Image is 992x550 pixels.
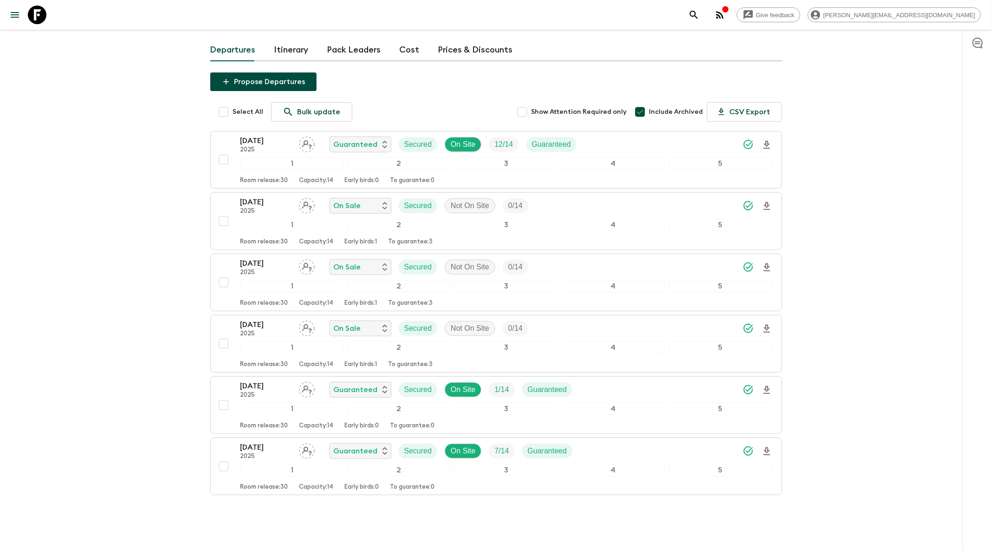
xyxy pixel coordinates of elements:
[240,238,288,246] p: Room release: 30
[528,384,567,395] p: Guaranteed
[445,321,495,336] div: Not On Site
[508,200,523,211] p: 0 / 14
[761,323,772,334] svg: Download Onboarding
[649,107,703,117] span: Include Archived
[562,280,665,292] div: 4
[390,484,435,491] p: To guarantee: 0
[761,262,772,273] svg: Download Onboarding
[503,260,528,275] div: Trip Fill
[669,464,772,476] div: 5
[299,238,334,246] p: Capacity: 14
[347,280,451,292] div: 2
[454,280,558,292] div: 3
[389,300,433,307] p: To guarantee: 3
[669,341,772,354] div: 5
[532,139,571,150] p: Guaranteed
[454,464,558,476] div: 3
[240,403,344,415] div: 1
[274,39,309,61] a: Itinerary
[399,260,438,275] div: Secured
[240,157,344,170] div: 1
[445,444,481,458] div: On Site
[210,192,782,250] button: [DATE]2025Assign pack leaderOn SaleSecuredNot On SiteTrip Fill12345Room release:30Capacity:14Earl...
[743,200,754,211] svg: Synced Successfully
[240,208,292,215] p: 2025
[818,12,980,19] span: [PERSON_NAME][EMAIL_ADDRESS][DOMAIN_NAME]
[451,445,475,457] p: On Site
[299,422,334,430] p: Capacity: 14
[399,444,438,458] div: Secured
[240,146,292,154] p: 2025
[298,106,341,118] p: Bulk update
[404,384,432,395] p: Secured
[210,254,782,311] button: [DATE]2025Assign pack leaderOn SaleSecuredNot On SiteTrip Fill12345Room release:30Capacity:14Earl...
[334,323,361,334] p: On Sale
[390,177,435,184] p: To guarantee: 0
[669,403,772,415] div: 5
[240,135,292,146] p: [DATE]
[508,323,523,334] p: 0 / 14
[347,219,451,231] div: 2
[743,139,754,150] svg: Synced Successfully
[240,269,292,276] p: 2025
[808,7,981,22] div: [PERSON_NAME][EMAIL_ADDRESS][DOMAIN_NAME]
[240,196,292,208] p: [DATE]
[240,380,292,392] p: [DATE]
[737,7,800,22] a: Give feedback
[233,107,264,117] span: Select All
[489,137,519,152] div: Trip Fill
[451,200,489,211] p: Not On Site
[438,39,513,61] a: Prices & Discounts
[454,157,558,170] div: 3
[327,39,381,61] a: Pack Leaders
[6,6,24,24] button: menu
[299,139,315,147] span: Assign pack leader
[334,200,361,211] p: On Sale
[390,422,435,430] p: To guarantee: 0
[240,258,292,269] p: [DATE]
[345,238,377,246] p: Early birds: 1
[751,12,800,19] span: Give feedback
[494,384,509,395] p: 1 / 14
[669,219,772,231] div: 5
[503,198,528,213] div: Trip Fill
[404,323,432,334] p: Secured
[345,361,377,368] p: Early birds: 1
[445,260,495,275] div: Not On Site
[404,200,432,211] p: Secured
[299,323,315,331] span: Assign pack leader
[400,39,420,61] a: Cost
[334,139,378,150] p: Guaranteed
[210,131,782,189] button: [DATE]2025Assign pack leaderGuaranteedSecuredOn SiteTrip FillGuaranteed12345Room release:30Capaci...
[445,137,481,152] div: On Site
[528,445,567,457] p: Guaranteed
[399,382,438,397] div: Secured
[454,341,558,354] div: 3
[334,384,378,395] p: Guaranteed
[743,384,754,395] svg: Synced Successfully
[454,403,558,415] div: 3
[299,361,334,368] p: Capacity: 14
[503,321,528,336] div: Trip Fill
[240,484,288,491] p: Room release: 30
[299,201,315,208] span: Assign pack leader
[454,219,558,231] div: 3
[240,300,288,307] p: Room release: 30
[508,262,523,273] p: 0 / 14
[743,323,754,334] svg: Synced Successfully
[334,445,378,457] p: Guaranteed
[240,464,344,476] div: 1
[347,464,451,476] div: 2
[210,376,782,434] button: [DATE]2025Assign pack leaderGuaranteedSecuredOn SiteTrip FillGuaranteed12345Room release:30Capaci...
[345,422,379,430] p: Early birds: 0
[494,139,513,150] p: 12 / 14
[347,403,451,415] div: 2
[404,262,432,273] p: Secured
[399,137,438,152] div: Secured
[761,139,772,151] svg: Download Onboarding
[271,102,352,122] a: Bulk update
[404,139,432,150] p: Secured
[240,177,288,184] p: Room release: 30
[210,39,256,61] a: Departures
[240,219,344,231] div: 1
